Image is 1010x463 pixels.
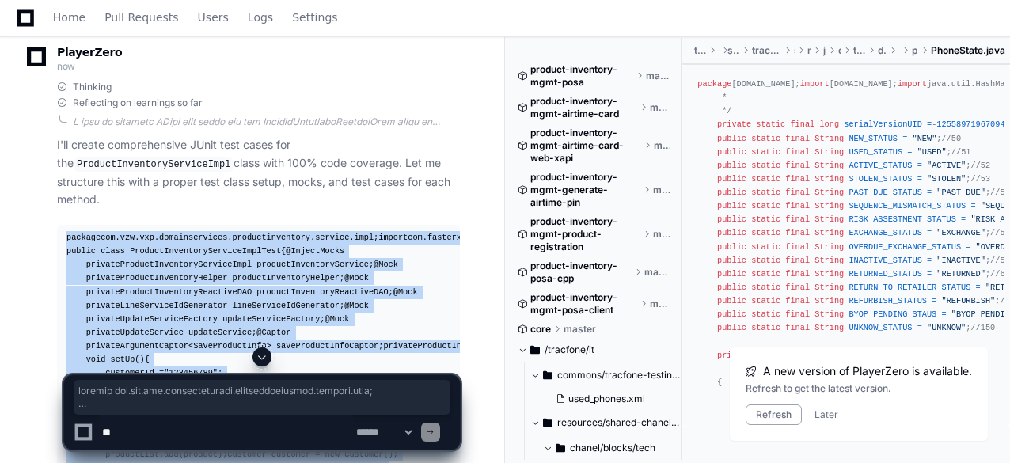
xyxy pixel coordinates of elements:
span: EXCHANGE_STATUS [849,228,921,237]
button: Refresh [746,404,802,425]
span: final [785,256,810,265]
span: final [785,228,810,237]
span: UNKNOW_STATUS [849,323,912,332]
span: import [898,79,927,89]
span: Reflecting on learnings so far [73,97,203,109]
span: public [717,269,746,279]
span: product-inventory-mgmt-airtime-card [530,95,637,120]
span: "ACTIVE" [927,161,966,170]
span: @Mock [344,273,369,283]
span: = [966,242,970,252]
span: static [751,283,780,292]
svg: Directory [530,340,540,359]
span: PlayerZero [57,47,122,57]
span: String [814,147,844,157]
span: product-inventory-mgmt-product-registration [530,215,640,253]
span: final [785,201,810,211]
span: services [727,44,739,57]
span: static [751,147,780,157]
span: "UNKNOW" [927,323,966,332]
span: private [86,273,120,283]
span: = [976,283,981,292]
span: = [902,134,907,143]
span: Logs [248,13,273,22]
span: = [917,174,922,184]
span: class [101,246,125,256]
span: /tracfone/it [545,343,594,356]
span: public [717,323,746,332]
span: com [838,44,841,57]
span: tracfone [694,44,706,57]
p: I'll create comprehensive JUnit test cases for the class with 100% code coverage. Let me structur... [57,136,460,209]
span: //150 [970,323,995,332]
span: master [653,184,670,196]
span: "PAST DUE" [936,188,985,197]
span: static [751,134,780,143]
span: master [644,266,670,279]
span: RETURNED_STATUS [849,269,921,279]
span: Settings [292,13,337,22]
span: master [646,70,670,82]
span: //50 [942,134,962,143]
span: //64 [990,269,1010,279]
span: phone [912,44,918,57]
span: "RETURNED" [936,269,985,279]
span: String [814,309,844,319]
span: private [86,314,120,324]
span: static [751,323,780,332]
span: private [717,120,751,129]
span: //52 [970,161,990,170]
span: product-inventory-mgmt-posa-client [530,291,637,317]
span: REFURBISH_STATUS [849,296,927,306]
span: = [907,147,912,157]
span: static [756,120,785,129]
span: private [86,260,120,269]
span: = [927,256,932,265]
span: "STOLEN" [927,174,966,184]
span: String [814,134,844,143]
span: public [717,188,746,197]
span: private [86,341,120,351]
span: static [751,201,780,211]
span: serialVersionUID [844,120,922,129]
span: public [717,256,746,265]
span: Home [53,13,85,22]
span: private [86,287,120,297]
span: static [751,228,780,237]
span: "INACTIVE" [936,256,985,265]
span: String [814,269,844,279]
span: //51 [951,147,971,157]
span: master [653,228,670,241]
span: = [961,214,966,224]
span: now [57,60,75,72]
span: master [564,323,596,336]
button: /tracfone/it [518,337,670,362]
span: static [751,256,780,265]
span: = [932,296,936,306]
span: static [751,161,780,170]
span: String [814,201,844,211]
span: = [927,188,932,197]
span: public [717,201,746,211]
span: "EXCHANGE" [936,228,985,237]
span: product-inventory-mgmt-posa [530,63,633,89]
span: product-inventory-posa-cpp [530,260,632,285]
span: tracfone-domain [752,44,781,57]
span: static [751,174,780,184]
span: String [814,283,844,292]
span: STOLEN_STATUS [849,174,912,184]
span: public [66,246,96,256]
span: public [717,161,746,170]
span: long [819,120,839,129]
span: = [927,228,932,237]
span: final [785,147,810,157]
button: Later [814,408,838,421]
span: private [86,328,120,337]
span: final [785,296,810,306]
span: "REFURBISH" [941,296,995,306]
span: final [785,161,810,170]
span: PAST_DUE_STATUS [849,188,921,197]
span: product-inventory-mgmt-airtime-card-web-xapi [530,127,641,165]
span: main [807,44,811,57]
span: INACTIVE_STATUS [849,256,921,265]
